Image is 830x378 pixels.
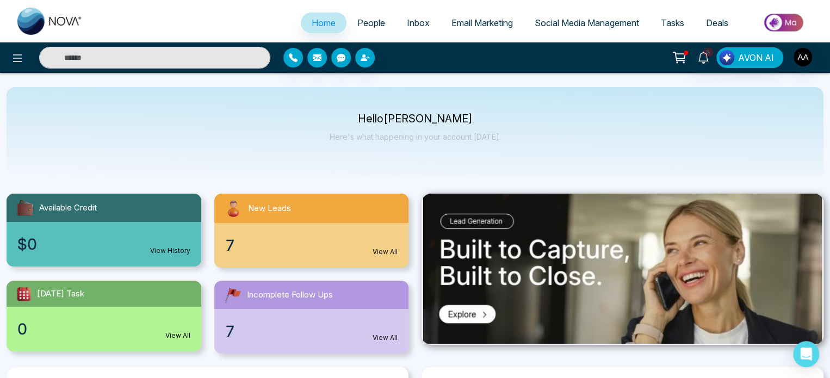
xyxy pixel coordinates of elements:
[716,47,783,68] button: AVON AI
[738,51,774,64] span: AVON AI
[706,17,728,28] span: Deals
[407,17,430,28] span: Inbox
[330,132,501,141] p: Here's what happening in your account [DATE].
[373,333,398,343] a: View All
[208,281,416,354] a: Incomplete Follow Ups7View All
[357,17,385,28] span: People
[719,50,734,65] img: Lead Flow
[150,246,190,256] a: View History
[745,10,823,35] img: Market-place.gif
[15,285,33,302] img: todayTask.svg
[312,17,336,28] span: Home
[373,247,398,257] a: View All
[794,48,812,66] img: User Avatar
[703,47,713,57] span: 8
[330,114,501,123] p: Hello [PERSON_NAME]
[793,341,819,367] div: Open Intercom Messenger
[208,194,416,268] a: New Leads7View All
[17,318,27,340] span: 0
[248,202,291,215] span: New Leads
[661,17,684,28] span: Tasks
[223,198,244,219] img: newLeads.svg
[165,331,190,340] a: View All
[37,288,84,300] span: [DATE] Task
[441,13,524,33] a: Email Marketing
[650,13,695,33] a: Tasks
[15,198,35,218] img: availableCredit.svg
[17,233,37,256] span: $0
[396,13,441,33] a: Inbox
[451,17,513,28] span: Email Marketing
[39,202,97,214] span: Available Credit
[695,13,739,33] a: Deals
[247,289,333,301] span: Incomplete Follow Ups
[223,285,243,305] img: followUps.svg
[301,13,346,33] a: Home
[225,234,235,257] span: 7
[535,17,639,28] span: Social Media Management
[423,194,822,344] img: .
[690,47,716,66] a: 8
[524,13,650,33] a: Social Media Management
[17,8,83,35] img: Nova CRM Logo
[225,320,235,343] span: 7
[346,13,396,33] a: People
